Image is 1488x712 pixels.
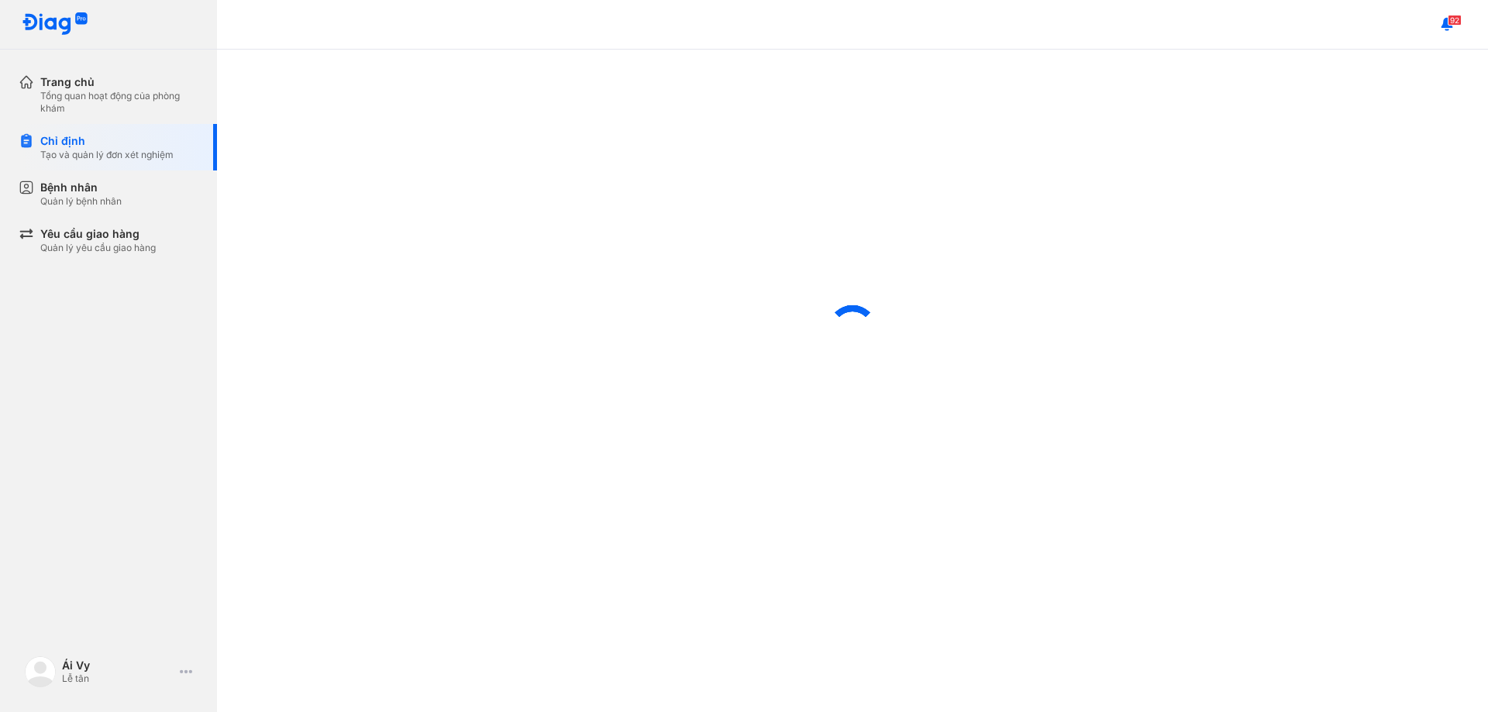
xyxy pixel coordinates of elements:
[40,133,174,149] div: Chỉ định
[62,672,174,685] div: Lễ tân
[40,149,174,161] div: Tạo và quản lý đơn xét nghiệm
[40,226,156,242] div: Yêu cầu giao hàng
[40,90,198,115] div: Tổng quan hoạt động của phòng khám
[25,656,56,687] img: logo
[40,180,122,195] div: Bệnh nhân
[22,12,88,36] img: logo
[40,195,122,208] div: Quản lý bệnh nhân
[40,242,156,254] div: Quản lý yêu cầu giao hàng
[40,74,198,90] div: Trang chủ
[1448,15,1462,26] span: 92
[62,659,174,672] div: Ái Vy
